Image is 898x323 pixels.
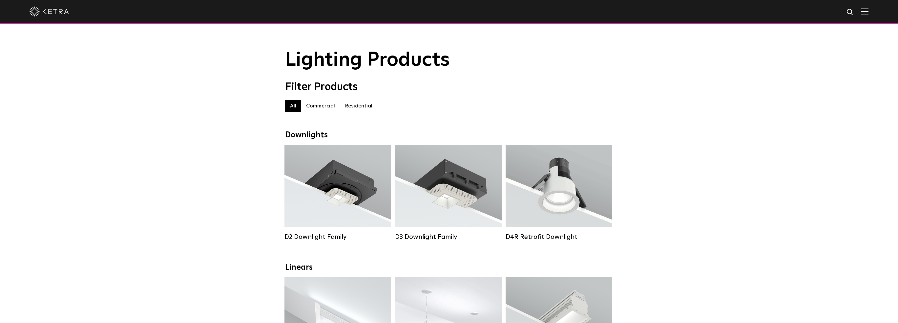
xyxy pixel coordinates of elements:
[285,263,613,272] div: Linears
[285,130,613,140] div: Downlights
[285,50,450,70] span: Lighting Products
[284,233,391,241] div: D2 Downlight Family
[301,100,340,112] label: Commercial
[395,233,502,241] div: D3 Downlight Family
[285,100,301,112] label: All
[30,7,69,16] img: ketra-logo-2019-white
[506,145,612,241] a: D4R Retrofit Downlight Lumen Output:800Colors:White / BlackBeam Angles:15° / 25° / 40° / 60°Watta...
[395,145,502,241] a: D3 Downlight Family Lumen Output:700 / 900 / 1100Colors:White / Black / Silver / Bronze / Paintab...
[506,233,612,241] div: D4R Retrofit Downlight
[284,145,391,241] a: D2 Downlight Family Lumen Output:1200Colors:White / Black / Gloss Black / Silver / Bronze / Silve...
[285,81,613,93] div: Filter Products
[861,8,868,14] img: Hamburger%20Nav.svg
[340,100,377,112] label: Residential
[846,8,854,16] img: search icon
